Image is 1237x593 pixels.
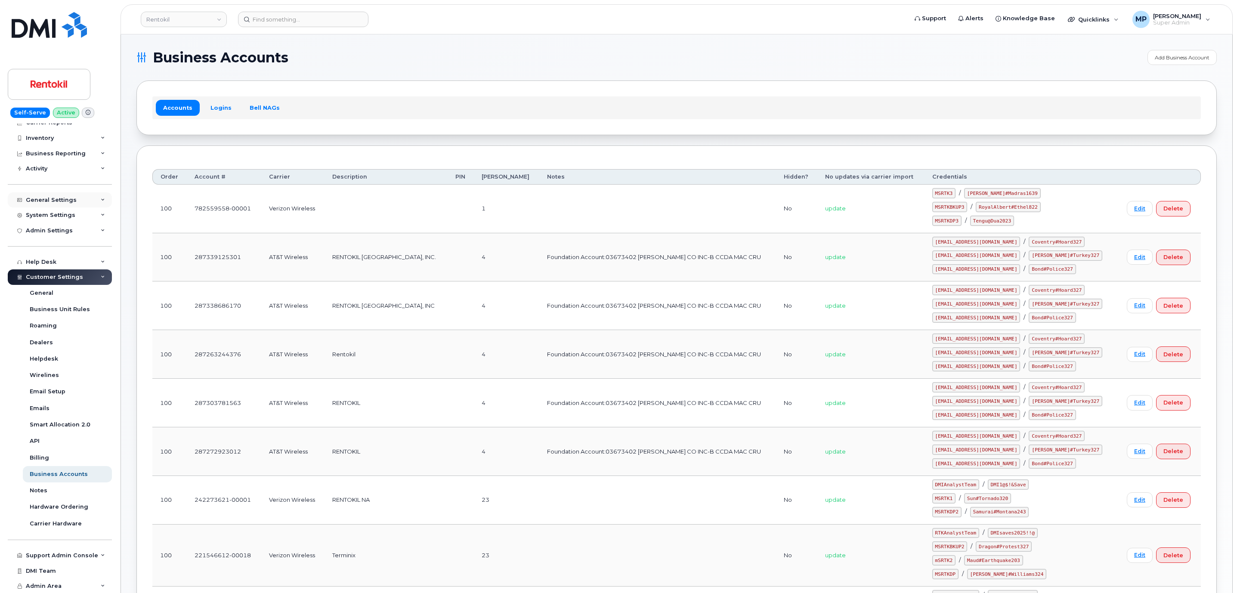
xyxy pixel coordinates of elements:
span: / [1024,411,1025,418]
td: 287272923012 [187,427,261,476]
td: 100 [152,525,187,587]
td: Foundation Account:03673402 [PERSON_NAME] CO INC-B CCDA MAC CRU [539,330,776,379]
td: AT&T Wireless [261,233,325,282]
span: Business Accounts [153,51,288,64]
code: MSRTKBKUP3 [932,202,968,212]
th: Hidden? [776,169,817,185]
span: update [825,302,846,309]
span: Delete [1163,398,1183,407]
a: Edit [1127,201,1153,216]
td: 4 [474,281,539,330]
span: Delete [1163,551,1183,559]
span: / [1024,432,1025,439]
td: 287303781563 [187,379,261,427]
span: Delete [1163,204,1183,213]
span: Delete [1163,447,1183,455]
code: [PERSON_NAME]#Turkey327 [1029,445,1102,455]
th: Carrier [261,169,325,185]
td: 287263244376 [187,330,261,379]
code: MSRTK1 [932,493,956,503]
td: Verizon Wireless [261,185,325,233]
span: / [1024,335,1025,342]
td: Verizon Wireless [261,525,325,587]
td: 782559558-00001 [187,185,261,233]
td: 100 [152,281,187,330]
code: Coventry#Hoard327 [1029,237,1085,247]
code: [EMAIL_ADDRESS][DOMAIN_NAME] [932,250,1021,261]
td: RENTOKIL NA [325,476,448,525]
code: Bond#Police327 [1029,410,1076,420]
th: Description [325,169,448,185]
td: Foundation Account:03673402 [PERSON_NAME] CO INC-B CCDA MAC CRU [539,379,776,427]
td: No [776,330,817,379]
button: Delete [1156,547,1191,563]
code: DMIAnalystTeam [932,479,979,490]
td: 100 [152,379,187,427]
code: MSRTKBKUP2 [932,541,968,552]
td: AT&T Wireless [261,427,325,476]
code: Sun#Tornado320 [964,493,1011,503]
td: 4 [474,330,539,379]
td: 23 [474,525,539,587]
span: / [962,570,964,577]
a: Edit [1127,298,1153,313]
button: Delete [1156,250,1191,265]
td: No [776,233,817,282]
code: [PERSON_NAME]#Williams324 [967,569,1046,579]
button: Delete [1156,395,1191,411]
td: RENTOKIL [GEOGRAPHIC_DATA], INC. [325,233,448,282]
td: AT&T Wireless [261,281,325,330]
code: [EMAIL_ADDRESS][DOMAIN_NAME] [932,312,1021,323]
a: Edit [1127,492,1153,507]
code: DMIsaves2025!!@ [988,528,1038,538]
span: / [1024,446,1025,453]
td: No [776,427,817,476]
code: [EMAIL_ADDRESS][DOMAIN_NAME] [932,299,1021,309]
code: [PERSON_NAME]#Turkey327 [1029,396,1102,406]
td: AT&T Wireless [261,330,325,379]
span: / [1024,397,1025,404]
td: 287339125301 [187,233,261,282]
span: Delete [1163,496,1183,504]
td: No [776,476,817,525]
button: Delete [1156,444,1191,459]
span: / [1024,238,1025,245]
code: [EMAIL_ADDRESS][DOMAIN_NAME] [932,347,1021,358]
td: Rentokil [325,330,448,379]
span: / [1024,265,1025,272]
td: No [776,525,817,587]
code: Bond#Police327 [1029,312,1076,323]
span: Delete [1163,253,1183,261]
td: 1 [474,185,539,233]
span: update [825,351,846,358]
code: Samurai#Montana243 [970,507,1029,517]
code: MSRTK3 [932,188,956,198]
th: No updates via carrier import [817,169,925,185]
span: / [1024,251,1025,258]
th: Credentials [925,169,1119,185]
span: / [1024,362,1025,369]
td: Foundation Account:03673402 [PERSON_NAME] CO INC-B CCDA MAC CRU [539,427,776,476]
code: [PERSON_NAME]#Madras1639 [964,188,1041,198]
span: / [959,556,961,563]
td: AT&T Wireless [261,379,325,427]
span: Delete [1163,350,1183,358]
span: / [1024,460,1025,466]
span: / [1024,349,1025,355]
code: [PERSON_NAME]#Turkey327 [1029,299,1102,309]
a: Edit [1127,548,1153,563]
span: update [825,552,846,559]
span: / [983,529,984,536]
span: / [959,494,961,501]
code: Bond#Police327 [1029,264,1076,275]
code: [EMAIL_ADDRESS][DOMAIN_NAME] [932,445,1021,455]
code: RTKAnalystTeam [932,528,979,538]
th: Order [152,169,187,185]
th: [PERSON_NAME] [474,169,539,185]
code: Tengu@Dua2023 [970,216,1014,226]
a: Edit [1127,444,1153,459]
span: update [825,205,846,212]
button: Delete [1156,346,1191,362]
code: Coventry#Hoard327 [1029,285,1085,295]
td: 4 [474,233,539,282]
